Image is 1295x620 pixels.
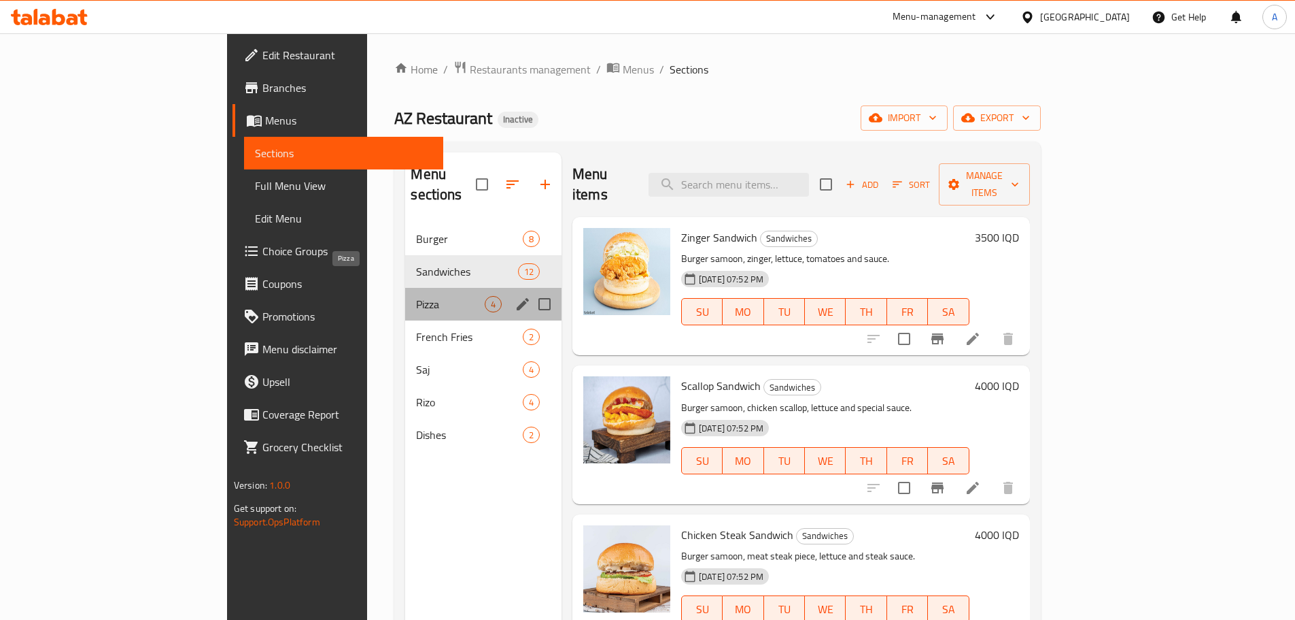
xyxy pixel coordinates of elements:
span: export [964,110,1030,127]
button: Branch-specific-item [921,472,954,504]
a: Grocery Checklist [232,431,443,463]
span: Sort [893,177,930,193]
span: import [871,110,937,127]
div: Sandwiches [763,379,821,395]
span: Select section [812,170,840,199]
span: Burger [416,231,522,247]
span: WE [810,600,840,619]
button: TU [764,447,805,474]
p: Burger samoon, meat steak piece, lettuce and steak sauce. [681,548,969,565]
span: Coverage Report [262,406,432,423]
span: MO [728,302,758,322]
span: Sandwiches [761,231,817,246]
h2: Menu items [572,164,632,205]
span: TH [851,302,881,322]
h6: 4000 IQD [975,376,1019,395]
span: 1.0.0 [270,476,291,494]
a: Upsell [232,365,443,398]
button: Add [840,174,884,195]
span: Pizza [416,296,484,312]
button: WE [805,447,846,474]
span: French Fries [416,329,522,345]
button: import [861,105,948,131]
span: Restaurants management [470,61,591,78]
a: Edit menu item [965,331,981,347]
span: Edit Menu [255,210,432,227]
div: Sandwiches [796,528,854,544]
span: 4 [523,363,539,376]
span: Version: [234,476,267,494]
span: Select all sections [468,170,496,199]
span: Edit Restaurant [262,47,432,63]
button: TH [846,447,886,474]
span: SU [687,600,717,619]
span: Sandwiches [416,263,517,280]
span: TH [851,451,881,471]
div: items [523,231,540,247]
span: SA [933,302,963,322]
a: Coupons [232,267,443,300]
span: Sort items [884,174,939,195]
span: SU [687,302,717,322]
span: TU [770,451,799,471]
button: Sort [889,174,933,195]
span: Dishes [416,427,522,443]
span: 2 [523,429,539,442]
div: French Fries2 [405,321,562,353]
a: Support.OpsPlatform [234,513,320,531]
img: Scallop Sandwich [583,376,670,463]
button: TU [764,298,805,325]
span: Select to update [890,325,918,353]
div: Pizza4edit [405,288,562,321]
span: MO [728,600,758,619]
span: Sort sections [496,168,529,201]
div: items [485,296,502,312]
button: SA [928,447,969,474]
span: Grocery Checklist [262,439,432,455]
span: [DATE] 07:52 PM [693,422,769,435]
button: WE [805,298,846,325]
div: Dishes2 [405,419,562,451]
span: WE [810,451,840,471]
a: Choice Groups [232,235,443,267]
input: search [649,173,809,197]
div: Menu-management [893,9,976,25]
span: 8 [523,233,539,246]
a: Full Menu View [244,169,443,202]
span: SU [687,451,717,471]
button: FR [887,447,928,474]
a: Branches [232,71,443,104]
span: Upsell [262,374,432,390]
div: items [523,427,540,443]
span: FR [893,600,922,619]
nav: Menu sections [405,217,562,457]
button: SA [928,298,969,325]
span: 12 [519,265,539,278]
span: Menu disclaimer [262,341,432,357]
button: SU [681,298,723,325]
a: Restaurants management [453,61,591,78]
li: / [596,61,601,78]
button: MO [723,447,763,474]
div: items [523,394,540,410]
span: Get support on: [234,500,296,517]
a: Edit Restaurant [232,39,443,71]
p: Burger samoon, chicken scallop, lettuce and special sauce. [681,399,969,417]
a: Edit Menu [244,202,443,235]
span: Choice Groups [262,243,432,259]
a: Coverage Report [232,398,443,431]
span: TU [770,600,799,619]
span: Rizo [416,394,522,410]
span: Chicken Steak Sandwich [681,525,793,545]
span: Sections [255,145,432,161]
p: Burger samoon, zinger, lettuce, tomatoes and sauce. [681,250,969,267]
button: Add section [529,168,562,201]
span: Full Menu View [255,178,432,194]
span: WE [810,302,840,322]
img: Zinger Sandwich [583,228,670,315]
span: 2 [523,331,539,344]
span: TH [851,600,881,619]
